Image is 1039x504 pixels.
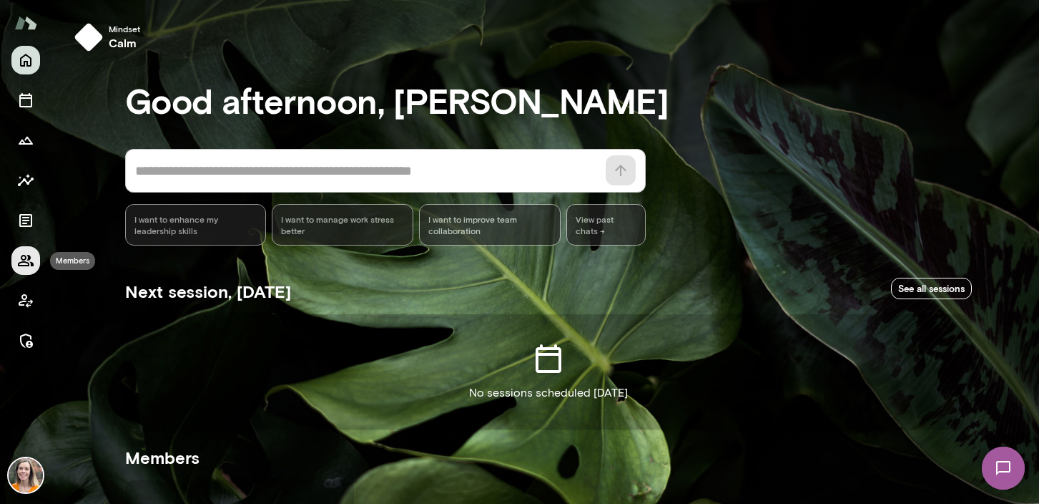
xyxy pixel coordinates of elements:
[125,80,972,120] h3: Good afternoon, [PERSON_NAME]
[125,204,267,246] div: I want to enhance my leadership skills
[134,213,257,236] span: I want to enhance my leadership skills
[11,326,40,355] button: Manage
[11,286,40,315] button: Client app
[9,458,43,493] img: Carrie Kelly
[11,126,40,155] button: Growth Plan
[11,166,40,195] button: Insights
[419,204,561,246] div: I want to improve team collaboration
[74,23,103,52] img: mindset
[109,34,140,52] h6: calm
[891,278,972,300] a: See all sessions
[11,246,40,275] button: Members
[69,17,152,57] button: Mindsetcalm
[11,46,40,74] button: Home
[109,23,140,34] span: Mindset
[272,204,413,246] div: I want to manage work stress better
[281,213,404,236] span: I want to manage work stress better
[14,9,37,37] img: Mento
[566,204,646,246] span: View past chats ->
[11,206,40,235] button: Documents
[50,252,95,270] div: Members
[469,384,628,402] p: No sessions scheduled [DATE]
[11,86,40,115] button: Sessions
[125,446,972,469] h5: Members
[428,213,551,236] span: I want to improve team collaboration
[125,280,291,303] h5: Next session, [DATE]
